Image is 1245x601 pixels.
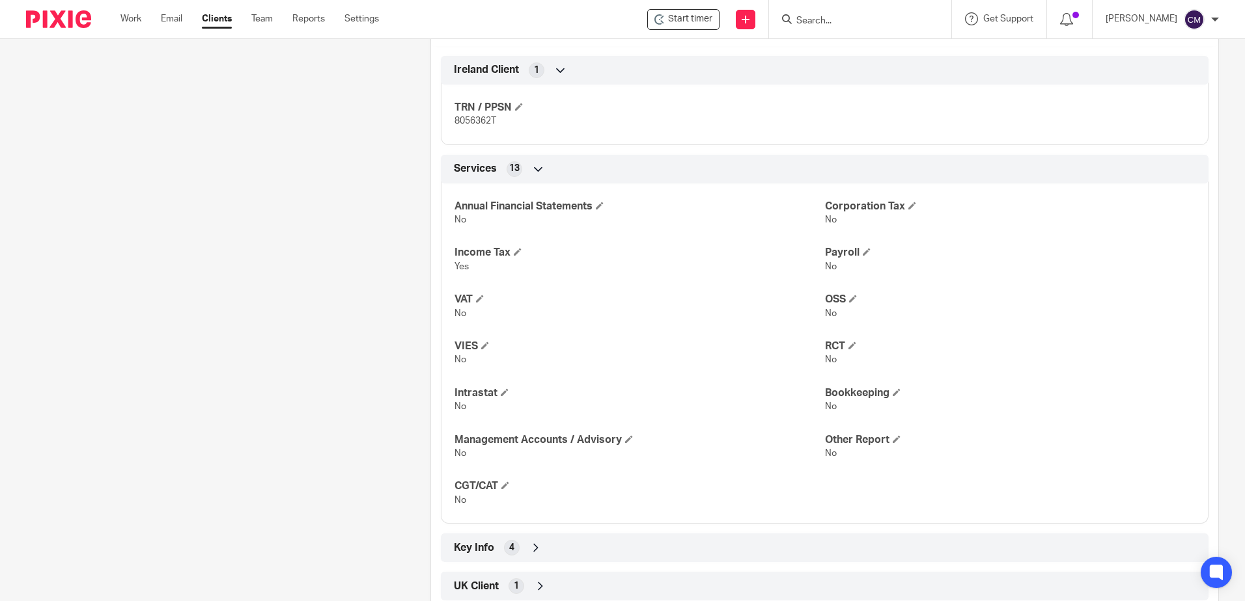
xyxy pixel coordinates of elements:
[26,10,91,28] img: Pixie
[251,12,273,25] a: Team
[454,580,499,593] span: UK Client
[161,12,182,25] a: Email
[668,12,712,26] span: Start timer
[455,433,824,447] h4: Management Accounts / Advisory
[825,215,837,224] span: No
[455,293,824,306] h4: VAT
[455,402,466,411] span: No
[825,355,837,364] span: No
[1106,12,1177,25] p: [PERSON_NAME]
[825,449,837,458] span: No
[825,340,1195,353] h4: RCT
[647,9,720,30] div: Nielle Mairita O'Connell
[344,12,379,25] a: Settings
[454,541,494,555] span: Key Info
[1184,9,1205,30] img: svg%3E
[454,63,519,77] span: Ireland Client
[825,200,1195,213] h4: Corporation Tax
[825,262,837,271] span: No
[455,262,469,271] span: Yes
[455,340,824,353] h4: VIES
[455,200,824,213] h4: Annual Financial Statements
[825,246,1195,260] h4: Payroll
[455,386,824,400] h4: Intrastat
[455,355,466,364] span: No
[455,496,466,505] span: No
[509,541,514,554] span: 4
[455,215,466,224] span: No
[455,246,824,260] h4: Income Tax
[120,12,141,25] a: Work
[825,386,1195,400] h4: Bookkeeping
[534,64,539,77] span: 1
[455,101,824,114] h4: TRN / PPSN
[825,402,837,411] span: No
[455,449,466,458] span: No
[825,309,837,318] span: No
[455,479,824,493] h4: CGT/CAT
[455,309,466,318] span: No
[514,580,519,593] span: 1
[795,16,912,27] input: Search
[509,162,520,175] span: 13
[202,12,232,25] a: Clients
[455,116,496,126] span: 8056362T
[983,14,1033,23] span: Get Support
[825,433,1195,447] h4: Other Report
[292,12,325,25] a: Reports
[825,293,1195,306] h4: OSS
[454,162,497,176] span: Services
